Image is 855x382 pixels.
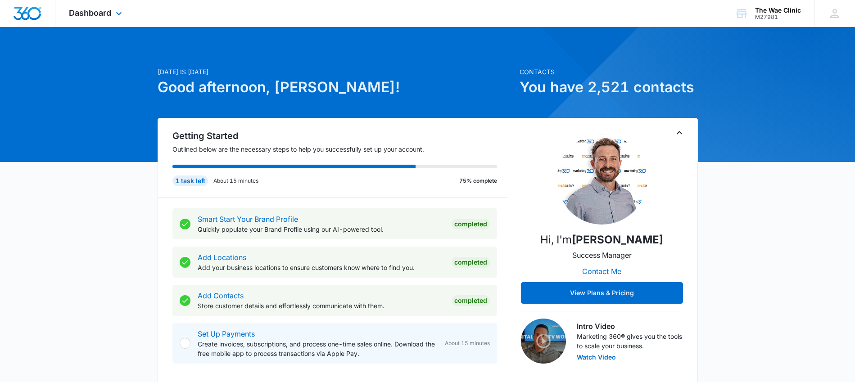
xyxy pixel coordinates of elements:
[459,177,497,185] p: 75% complete
[452,257,490,268] div: Completed
[198,329,255,338] a: Set Up Payments
[198,225,444,234] p: Quickly populate your Brand Profile using our AI-powered tool.
[198,253,246,262] a: Add Locations
[573,261,630,282] button: Contact Me
[674,127,685,138] button: Toggle Collapse
[755,7,801,14] div: account name
[158,76,514,98] h1: Good afternoon, [PERSON_NAME]!
[452,295,490,306] div: Completed
[198,301,444,310] p: Store customer details and effortlessly communicate with them.
[69,8,111,18] span: Dashboard
[445,339,490,347] span: About 15 minutes
[158,67,514,76] p: [DATE] is [DATE]
[577,321,683,332] h3: Intro Video
[540,232,663,248] p: Hi, I'm
[172,175,208,186] div: 1 task left
[521,282,683,304] button: View Plans & Pricing
[452,219,490,229] div: Completed
[198,339,438,358] p: Create invoices, subscriptions, and process one-time sales online. Download the free mobile app t...
[520,76,698,98] h1: You have 2,521 contacts
[577,332,683,351] p: Marketing 360® gives you the tools to scale your business.
[520,67,698,76] p: Contacts
[198,291,244,300] a: Add Contacts
[572,233,663,246] strong: [PERSON_NAME]
[572,250,632,261] p: Success Manager
[172,129,508,143] h2: Getting Started
[213,177,258,185] p: About 15 minutes
[198,215,298,224] a: Smart Start Your Brand Profile
[557,135,647,225] img: Tommy Nagel
[755,14,801,20] div: account id
[172,144,508,154] p: Outlined below are the necessary steps to help you successfully set up your account.
[521,319,566,364] img: Intro Video
[577,354,616,360] button: Watch Video
[198,263,444,272] p: Add your business locations to ensure customers know where to find you.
